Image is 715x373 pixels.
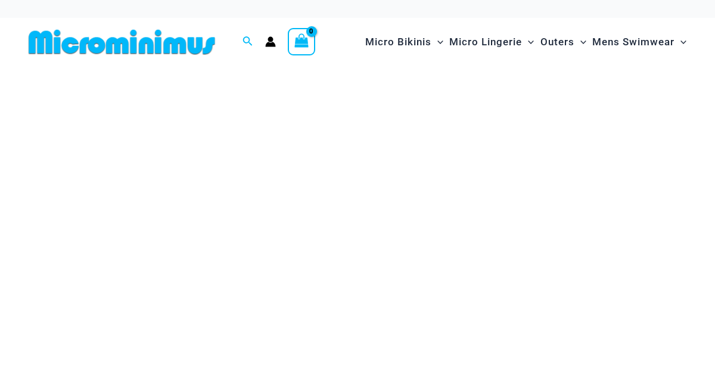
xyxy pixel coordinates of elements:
[265,36,276,47] a: Account icon link
[674,27,686,57] span: Menu Toggle
[360,22,691,62] nav: Site Navigation
[589,24,689,60] a: Mens SwimwearMenu ToggleMenu Toggle
[537,24,589,60] a: OutersMenu ToggleMenu Toggle
[24,29,220,55] img: MM SHOP LOGO FLAT
[288,28,315,55] a: View Shopping Cart, empty
[522,27,534,57] span: Menu Toggle
[431,27,443,57] span: Menu Toggle
[362,24,446,60] a: Micro BikinisMenu ToggleMenu Toggle
[446,24,537,60] a: Micro LingerieMenu ToggleMenu Toggle
[243,35,253,49] a: Search icon link
[449,27,522,57] span: Micro Lingerie
[574,27,586,57] span: Menu Toggle
[365,27,431,57] span: Micro Bikinis
[540,27,574,57] span: Outers
[592,27,674,57] span: Mens Swimwear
